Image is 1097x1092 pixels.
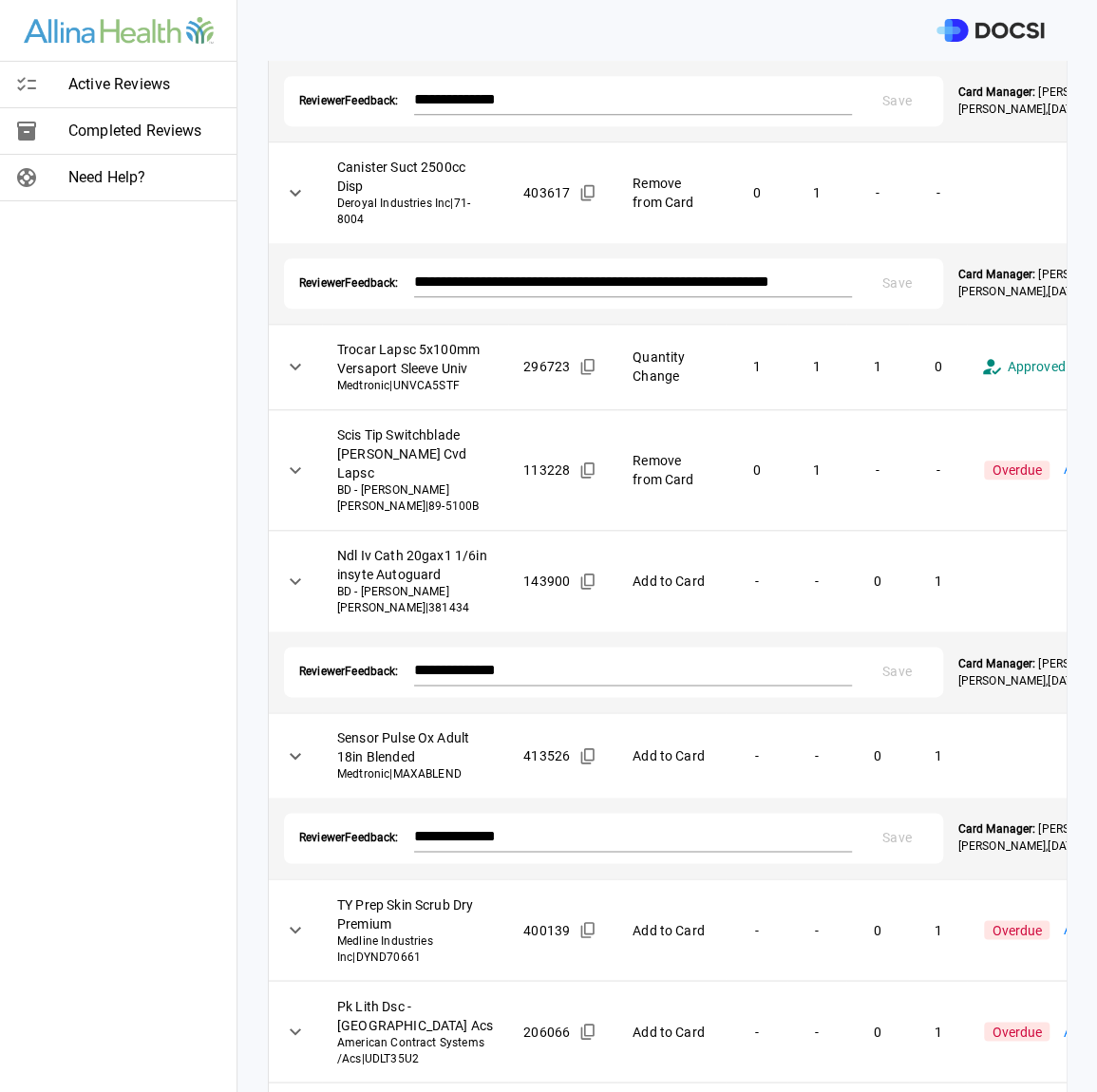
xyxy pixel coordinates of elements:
span: Overdue [984,1022,1050,1041]
td: 1 [909,712,968,798]
span: 296723 [523,357,570,376]
td: 1 [787,409,846,530]
span: Need Help? [68,166,221,189]
span: 403617 [523,183,570,202]
span: Reviewer Feedback: [299,664,399,680]
img: DOCSI Logo [936,19,1044,43]
td: - [787,878,846,980]
td: - [726,980,788,1082]
td: Add to Card [617,531,726,632]
button: Copied! [574,456,602,484]
strong: Card Manager: [958,822,1035,836]
td: - [787,980,846,1082]
td: 0 [846,531,909,632]
span: 143900 [523,572,570,591]
span: 206066 [523,1022,570,1041]
button: Copied! [574,352,602,381]
span: 413526 [523,746,570,765]
td: - [726,712,788,798]
span: American Contract Systems /Acs | UDLT35U2 [337,1034,493,1066]
td: - [846,141,909,243]
span: BD - [PERSON_NAME] [PERSON_NAME] | 89-5100B [337,482,493,515]
td: Add to Card [617,878,726,980]
td: 1 [787,141,846,243]
span: Trocar Lapsc 5x100mm Versaport Sleeve Univ [337,340,493,378]
span: Pk Lith Dsc - [GEOGRAPHIC_DATA] Acs [337,996,493,1034]
button: Copied! [574,1017,602,1045]
td: Remove from Card [617,409,726,530]
span: Medline Industries Inc | DYND70661 [337,932,493,965]
span: BD - [PERSON_NAME] [PERSON_NAME] | 381434 [337,584,493,616]
span: Reviewer Feedback: [299,830,399,846]
td: Add to Card [617,712,726,798]
td: - [909,141,968,243]
td: 0 [726,409,788,530]
td: - [726,878,788,980]
td: 1 [846,324,909,409]
td: Quantity Change [617,324,726,409]
span: Reviewer Feedback: [299,275,399,292]
span: Overdue [984,461,1050,480]
button: Copied! [574,915,602,944]
td: 0 [846,980,909,1082]
td: - [909,409,968,530]
td: 1 [909,531,968,632]
td: 0 [846,712,909,798]
td: Remove from Card [617,141,726,243]
td: - [787,531,846,632]
td: 0 [846,878,909,980]
td: 1 [909,980,968,1082]
td: - [846,409,909,530]
span: Completed Reviews [68,120,221,142]
button: Copied! [574,742,602,770]
span: Active Reviews [68,73,221,96]
strong: Card Manager: [958,657,1035,670]
span: TY Prep Skin Scrub Dry Premium [337,894,493,932]
span: Ndl Iv Cath 20gax1 1/6in insyte Autoguard [337,546,493,584]
td: - [787,712,846,798]
span: Overdue [984,920,1050,939]
span: 113228 [523,461,570,480]
span: Scis Tip Switchblade [PERSON_NAME] Cvd Lapsc [337,425,493,482]
span: Medtronic | MAXABLEND [337,766,493,782]
button: Copied! [574,179,602,207]
button: Copied! [574,567,602,595]
td: - [726,531,788,632]
img: Site Logo [24,17,214,45]
span: Reviewer Feedback: [299,93,399,109]
strong: Card Manager: [958,268,1035,281]
td: 0 [726,141,788,243]
td: 1 [726,324,788,409]
span: Deroyal Industries Inc | 71-8004 [337,196,493,228]
td: Add to Card [617,980,726,1082]
span: 400139 [523,920,570,939]
td: 0 [909,324,968,409]
strong: Card Manager: [958,85,1035,99]
span: Canister Suct 2500cc Disp [337,158,493,196]
span: Sensor Pulse Ox Adult 18in Blended [337,728,493,766]
span: Medtronic | UNVCA5STF [337,378,493,394]
td: 1 [909,878,968,980]
td: 1 [787,324,846,409]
